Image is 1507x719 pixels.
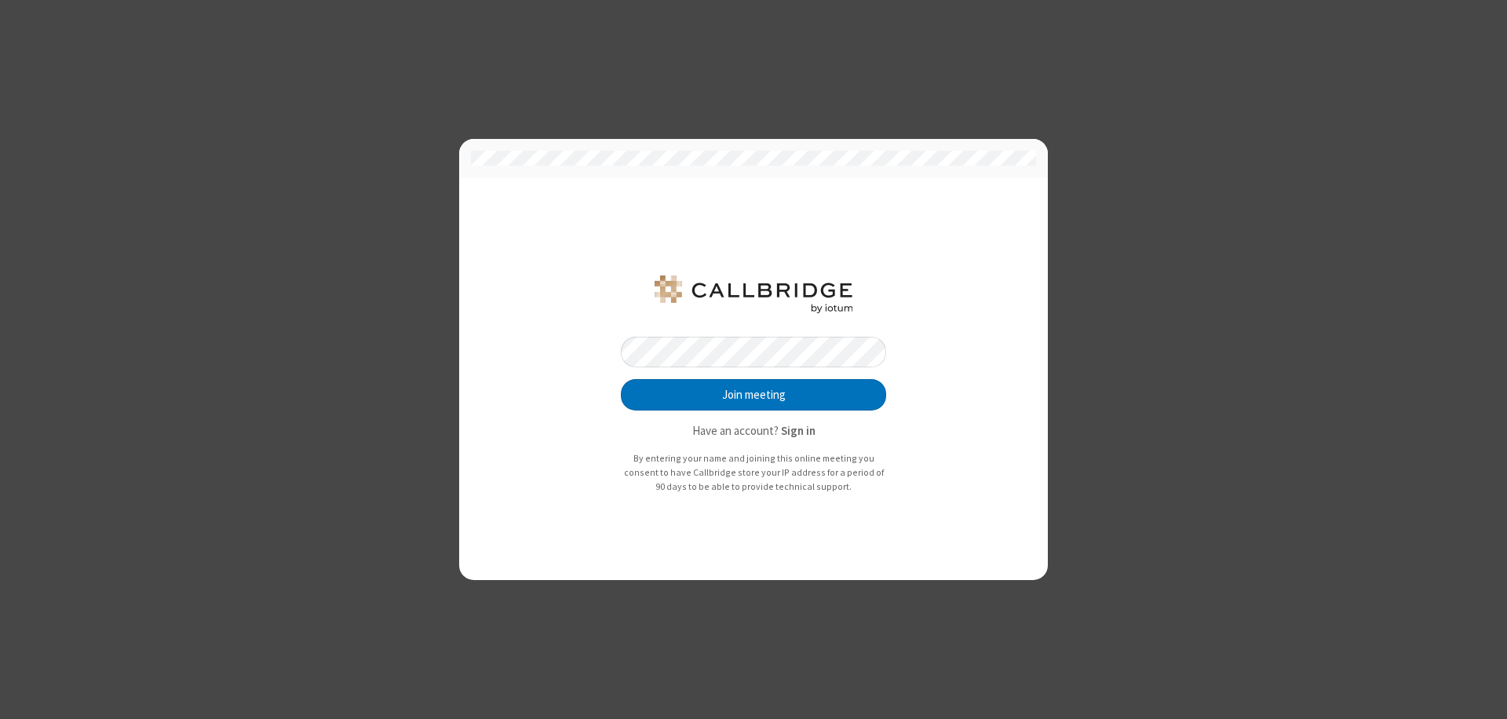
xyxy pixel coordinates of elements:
p: Have an account? [621,422,886,440]
img: QA Selenium DO NOT DELETE OR CHANGE [651,276,856,313]
button: Sign in [781,422,816,440]
button: Join meeting [621,379,886,411]
strong: Sign in [781,423,816,438]
p: By entering your name and joining this online meeting you consent to have Callbridge store your I... [621,451,886,493]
